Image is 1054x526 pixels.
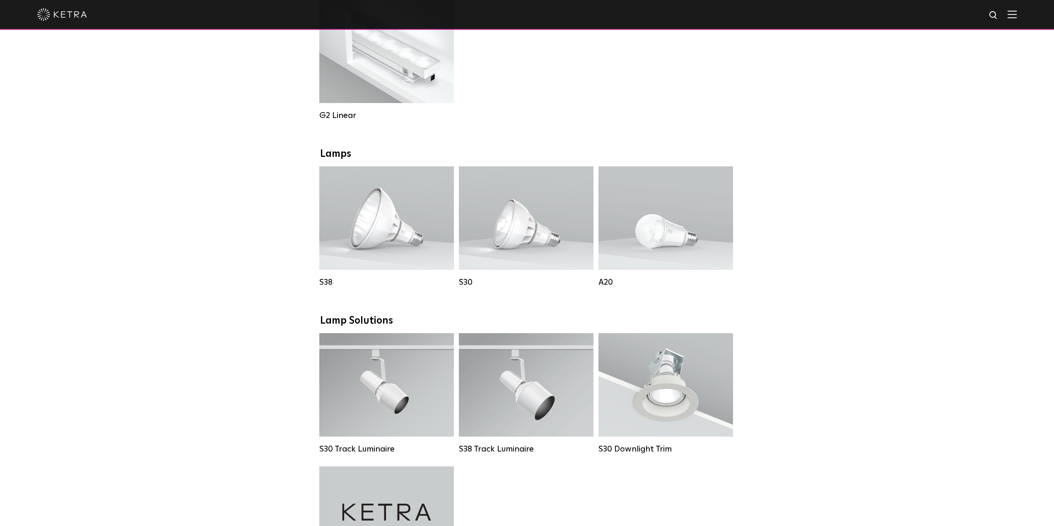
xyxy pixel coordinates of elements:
div: S30 Downlight Trim [598,444,733,454]
div: G2 Linear [319,110,454,120]
a: S38 Track Luminaire Lumen Output:1100Colors:White / BlackBeam Angles:10° / 25° / 40° / 60°Wattage... [459,333,593,454]
div: S30 Track Luminaire [319,444,454,454]
div: Lamps [320,148,734,160]
img: search icon [989,10,999,21]
img: Hamburger%20Nav.svg [1008,10,1017,18]
div: A20 [598,277,733,287]
a: A20 Lumen Output:600 / 800Colors:White / BlackBase Type:E26 Edison Base / GU24Beam Angles:Omni-Di... [598,166,733,287]
a: S30 Track Luminaire Lumen Output:1100Colors:White / BlackBeam Angles:15° / 25° / 40° / 60° / 90°W... [319,333,454,454]
div: S38 [319,277,454,287]
div: Lamp Solutions [320,315,734,327]
div: S30 [459,277,593,287]
a: S30 Lumen Output:1100Colors:White / BlackBase Type:E26 Edison Base / GU24Beam Angles:15° / 25° / ... [459,166,593,287]
a: S30 Downlight Trim S30 Downlight Trim [598,333,733,454]
img: ketra-logo-2019-white [37,8,87,21]
a: S38 Lumen Output:1100Colors:White / BlackBase Type:E26 Edison Base / GU24Beam Angles:10° / 25° / ... [319,166,454,287]
div: S38 Track Luminaire [459,444,593,454]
